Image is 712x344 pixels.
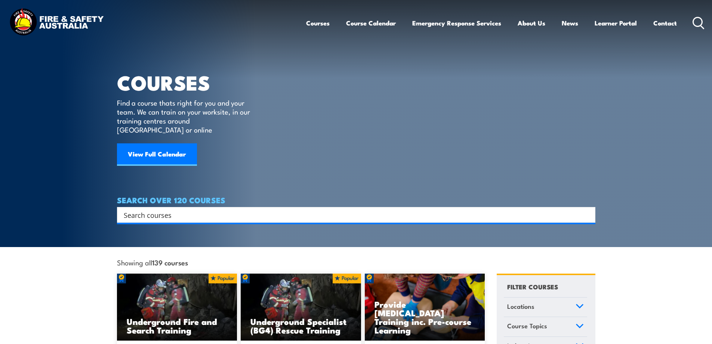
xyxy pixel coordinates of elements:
span: Course Topics [507,321,547,331]
img: Low Voltage Rescue and Provide CPR [365,274,485,341]
a: Course Calendar [346,13,396,33]
h3: Provide [MEDICAL_DATA] Training inc. Pre-course Learning [375,300,475,334]
h4: SEARCH OVER 120 COURSES [117,196,595,204]
a: Contact [653,13,677,33]
a: Courses [306,13,330,33]
p: Find a course thats right for you and your team. We can train on your worksite, in our training c... [117,98,253,134]
form: Search form [125,210,580,220]
h3: Underground Fire and Search Training [127,317,228,334]
a: Underground Fire and Search Training [117,274,237,341]
img: Underground mine rescue [241,274,361,341]
input: Search input [124,209,579,220]
strong: 139 courses [152,257,188,267]
h4: FILTER COURSES [507,281,558,292]
button: Search magnifier button [582,210,593,220]
a: Underground Specialist (BG4) Rescue Training [241,274,361,341]
a: Provide [MEDICAL_DATA] Training inc. Pre-course Learning [365,274,485,341]
span: Showing all [117,258,188,266]
span: Locations [507,301,534,311]
a: About Us [518,13,545,33]
a: Learner Portal [595,13,637,33]
a: Locations [504,298,587,317]
h1: COURSES [117,73,261,91]
a: View Full Calendar [117,143,197,166]
a: Emergency Response Services [412,13,501,33]
img: Underground mine rescue [117,274,237,341]
a: Course Topics [504,317,587,337]
a: News [562,13,578,33]
h3: Underground Specialist (BG4) Rescue Training [250,317,351,334]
